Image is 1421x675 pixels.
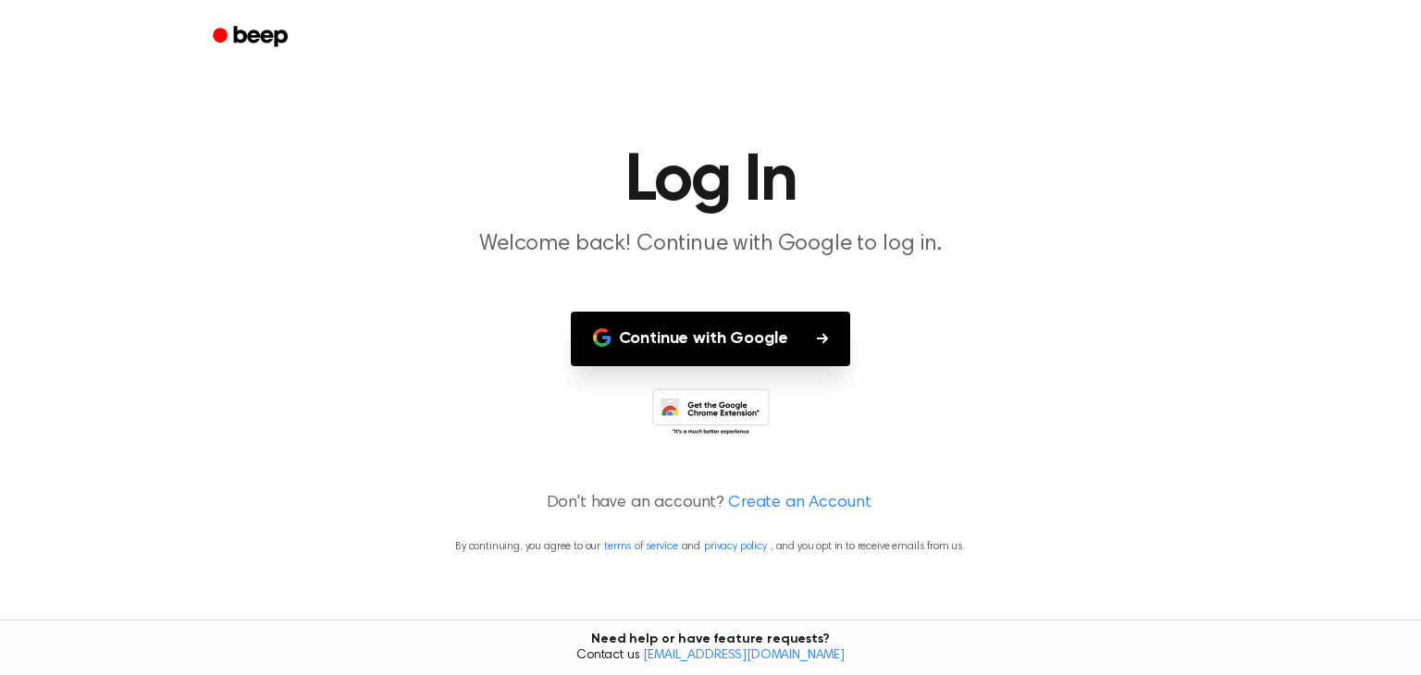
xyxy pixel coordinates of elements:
[355,229,1066,260] p: Welcome back! Continue with Google to log in.
[571,312,851,366] button: Continue with Google
[728,491,871,516] a: Create an Account
[22,538,1399,555] p: By continuing, you agree to our and , and you opt in to receive emails from us.
[11,648,1410,665] span: Contact us
[704,541,767,552] a: privacy policy
[604,541,677,552] a: terms of service
[200,19,304,55] a: Beep
[237,148,1184,215] h1: Log In
[22,491,1399,516] p: Don't have an account?
[643,649,845,662] a: [EMAIL_ADDRESS][DOMAIN_NAME]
